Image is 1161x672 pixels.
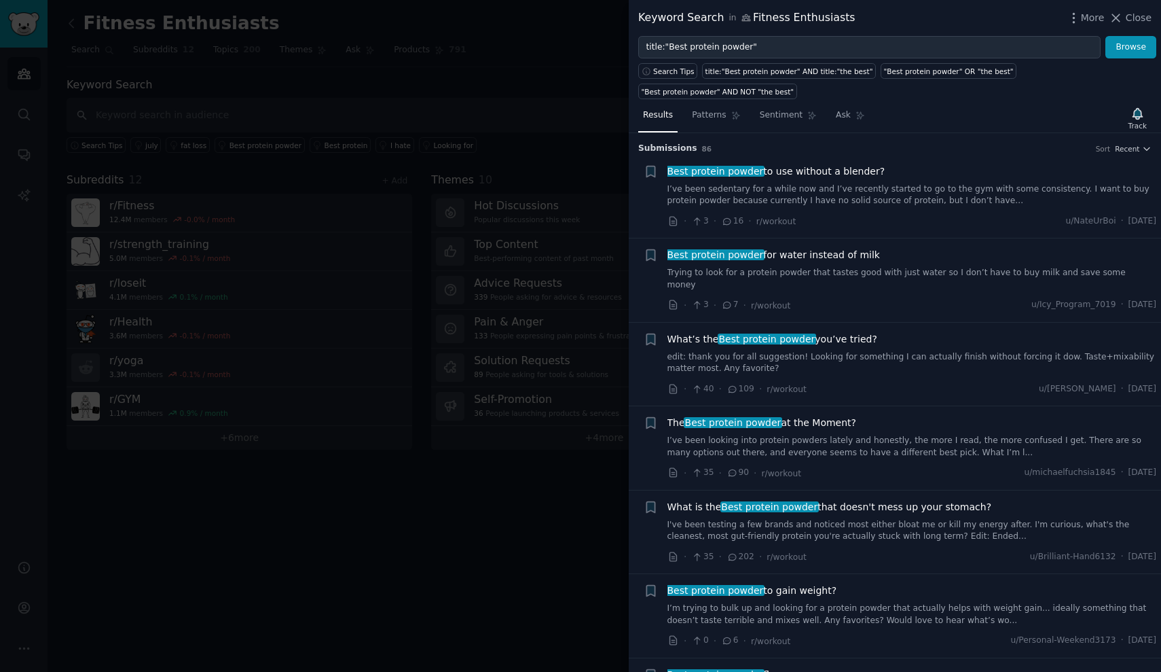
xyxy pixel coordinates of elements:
span: · [684,466,686,480]
span: Ask [836,109,851,122]
span: What is the that doesn't mess up your stomach? [667,500,992,514]
span: What’s the you’ve tried? [667,332,877,347]
span: [DATE] [1128,383,1156,395]
span: [DATE] [1128,551,1156,563]
span: u/Personal-Weekend3173 [1010,635,1116,647]
span: to gain weight? [667,584,837,598]
span: 35 [691,467,714,479]
span: u/NateUrBoi [1065,215,1116,228]
span: Best protein powder [666,166,764,177]
span: · [1121,383,1124,395]
span: u/michaelfuchsia1845 [1024,467,1116,479]
span: Best protein powder [720,501,819,512]
span: r/workout [756,217,796,226]
span: · [743,298,746,313]
span: · [684,382,686,396]
a: Sentiment [755,105,822,132]
a: I’m trying to bulk up and looking for a protein powder that actually helps with weight gain... id... [667,603,1157,626]
span: 35 [691,551,714,563]
span: Best protein powder [666,249,764,260]
a: I’ve been sedentary for a while now and I’ve recently started to go to the gym with some consiste... [667,183,1157,207]
a: What is theBest protein powderthat doesn't mess up your stomach? [667,500,992,514]
a: edit: thank you for all suggestion! Looking for something I can actually finish without forcing i... [667,351,1157,375]
span: · [719,382,722,396]
span: Results [643,109,673,122]
span: 40 [691,383,714,395]
div: "Best protein powder" AND NOT "the best" [642,87,794,96]
span: · [743,634,746,648]
div: Track [1128,121,1147,130]
span: · [719,466,722,480]
span: · [719,550,722,564]
a: Patterns [687,105,745,132]
span: More [1081,11,1105,25]
span: Sentiment [760,109,803,122]
span: Close [1126,11,1151,25]
a: title:"Best protein powder" AND title:"the best" [702,63,876,79]
span: · [1121,635,1124,647]
span: [DATE] [1128,635,1156,647]
span: The at the Moment? [667,416,857,430]
div: Sort [1096,144,1111,154]
span: Best protein powder [718,334,816,344]
span: r/workout [762,469,801,478]
span: [DATE] [1128,215,1156,228]
span: 202 [726,551,754,563]
span: to use without a blender? [667,164,885,179]
span: 16 [721,215,743,228]
span: · [714,634,716,648]
button: Search Tips [638,63,697,79]
span: u/Icy_Program_7019 [1031,299,1116,311]
a: Best protein powderto use without a blender? [667,164,885,179]
a: Best protein powderto gain weight? [667,584,837,598]
a: I’ve been looking into protein powders lately and honestly, the more I read, the more confused I ... [667,435,1157,459]
span: r/workout [751,637,790,646]
span: · [1121,299,1124,311]
span: u/[PERSON_NAME] [1039,383,1116,395]
span: [DATE] [1128,467,1156,479]
span: Submission s [638,143,697,155]
span: 7 [721,299,738,311]
span: Search Tips [653,67,695,76]
span: · [714,214,716,228]
span: 90 [726,467,749,479]
button: More [1067,11,1105,25]
span: · [714,298,716,313]
span: r/workout [767,385,806,394]
span: for water instead of milk [667,248,880,262]
span: Best protein powder [684,417,782,428]
span: r/workout [767,552,806,562]
span: · [759,382,762,396]
span: Recent [1115,144,1139,154]
span: · [1121,467,1124,479]
span: · [754,466,756,480]
span: Best protein powder [666,585,764,596]
a: What’s theBest protein powderyou’ve tried? [667,332,877,347]
span: · [684,634,686,648]
span: · [1121,551,1124,563]
input: Try a keyword related to your business [638,36,1101,59]
a: "Best protein powder" OR "the best" [881,63,1016,79]
span: r/workout [751,301,790,311]
span: · [759,550,762,564]
a: Trying to look for a protein powder that tastes good with just water so I don’t have to buy milk ... [667,267,1157,291]
div: Keyword Search Fitness Enthusiasts [638,10,855,26]
a: Results [638,105,678,132]
span: 3 [691,299,708,311]
a: TheBest protein powderat the Moment? [667,416,857,430]
span: · [1121,215,1124,228]
button: Browse [1105,36,1156,59]
span: in [729,12,736,24]
span: · [684,550,686,564]
span: Patterns [692,109,726,122]
span: u/Brilliant-Hand6132 [1030,551,1116,563]
span: 0 [691,635,708,647]
span: 86 [702,145,712,153]
div: title:"Best protein powder" AND title:"the best" [705,67,873,76]
span: [DATE] [1128,299,1156,311]
span: · [684,298,686,313]
span: 6 [721,635,738,647]
a: Ask [831,105,870,132]
a: Best protein powderfor water instead of milk [667,248,880,262]
span: 3 [691,215,708,228]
